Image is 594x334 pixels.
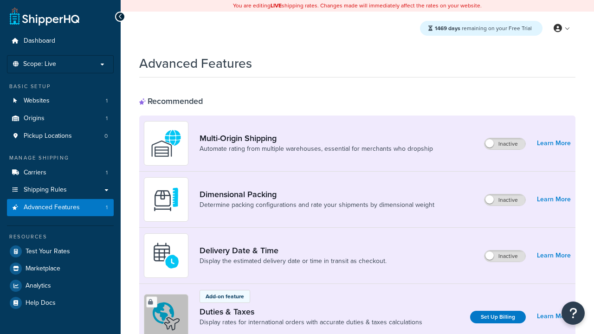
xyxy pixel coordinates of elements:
[7,164,114,181] li: Carriers
[24,186,67,194] span: Shipping Rules
[150,127,182,160] img: WatD5o0RtDAAAAAElFTkSuQmCC
[26,299,56,307] span: Help Docs
[7,233,114,241] div: Resources
[106,97,108,105] span: 1
[271,1,282,10] b: LIVE
[106,169,108,177] span: 1
[24,115,45,122] span: Origins
[200,144,433,154] a: Automate rating from multiple warehouses, essential for merchants who dropship
[7,110,114,127] a: Origins1
[7,260,114,277] a: Marketplace
[435,24,460,32] strong: 1469 days
[7,277,114,294] a: Analytics
[26,248,70,256] span: Test Your Rates
[7,243,114,260] a: Test Your Rates
[200,257,387,266] a: Display the estimated delivery date or time in transit as checkout.
[537,310,571,323] a: Learn More
[484,194,525,206] label: Inactive
[200,318,422,327] a: Display rates for international orders with accurate duties & taxes calculations
[24,169,46,177] span: Carriers
[23,60,56,68] span: Scope: Live
[7,199,114,216] a: Advanced Features1
[200,133,433,143] a: Multi-Origin Shipping
[7,181,114,199] a: Shipping Rules
[150,239,182,272] img: gfkeb5ejjkALwAAAABJRU5ErkJggg==
[562,302,585,325] button: Open Resource Center
[206,292,244,301] p: Add-on feature
[150,183,182,216] img: DTVBYsAAAAAASUVORK5CYII=
[7,164,114,181] a: Carriers1
[7,199,114,216] li: Advanced Features
[7,110,114,127] li: Origins
[106,115,108,122] span: 1
[26,282,51,290] span: Analytics
[104,132,108,140] span: 0
[106,204,108,212] span: 1
[26,265,60,273] span: Marketplace
[537,193,571,206] a: Learn More
[24,37,55,45] span: Dashboard
[435,24,532,32] span: remaining on your Free Trial
[200,307,422,317] a: Duties & Taxes
[139,54,252,72] h1: Advanced Features
[24,132,72,140] span: Pickup Locations
[7,154,114,162] div: Manage Shipping
[7,92,114,109] li: Websites
[484,250,525,262] label: Inactive
[7,32,114,50] a: Dashboard
[7,128,114,145] a: Pickup Locations0
[537,249,571,262] a: Learn More
[7,128,114,145] li: Pickup Locations
[24,97,50,105] span: Websites
[537,137,571,150] a: Learn More
[7,295,114,311] a: Help Docs
[200,189,434,199] a: Dimensional Packing
[7,83,114,90] div: Basic Setup
[200,200,434,210] a: Determine packing configurations and rate your shipments by dimensional weight
[484,138,525,149] label: Inactive
[24,204,80,212] span: Advanced Features
[139,96,203,106] div: Recommended
[470,311,526,323] a: Set Up Billing
[200,245,387,256] a: Delivery Date & Time
[7,92,114,109] a: Websites1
